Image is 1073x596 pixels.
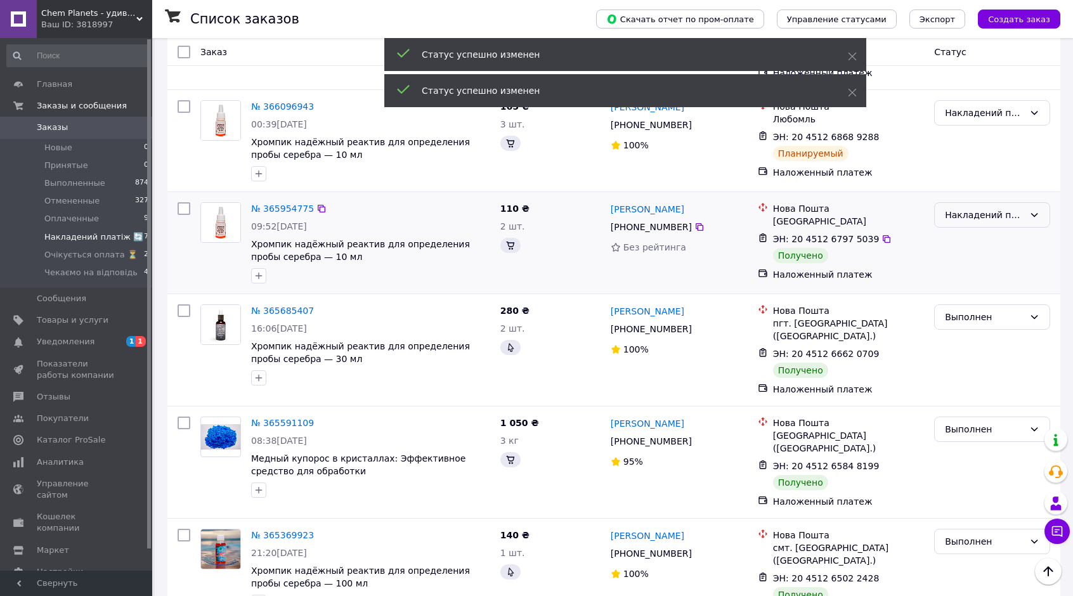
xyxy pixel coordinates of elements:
[988,15,1050,24] span: Создать заказ
[200,529,241,569] a: Фото товару
[1035,558,1062,585] button: Наверх
[773,304,924,317] div: Нова Пошта
[945,422,1024,436] div: Выполнен
[611,548,692,559] span: [PHONE_NUMBER]
[773,541,924,567] div: смт. [GEOGRAPHIC_DATA] ([GEOGRAPHIC_DATA].)
[37,545,69,556] span: Маркет
[773,166,924,179] div: Наложенный платеж
[144,267,148,278] span: 4
[251,341,470,364] a: Хромпик надёжный реактив для определения пробы серебра — 30 мл
[41,8,136,19] span: Chem Planets - удивит цена и порадует качество!
[251,530,314,540] a: № 365369923
[144,160,148,171] span: 0
[144,249,148,261] span: 2
[773,429,924,455] div: [GEOGRAPHIC_DATA] ([GEOGRAPHIC_DATA].)
[37,100,127,112] span: Заказы и сообщения
[623,457,643,467] span: 95%
[44,160,88,171] span: Принятые
[251,566,470,588] span: Хромпик надёжный реактив для определения пробы серебра — 100 мл
[44,178,105,189] span: Выполненные
[200,417,241,457] a: Фото товару
[596,10,764,29] button: Скачать отчет по пром-оплате
[611,436,692,446] span: [PHONE_NUMBER]
[773,383,924,396] div: Наложенный платеж
[37,79,72,90] span: Главная
[773,146,849,161] div: Планируемый
[251,239,470,262] a: Хромпик надёжный реактив для определения пробы серебра — 10 мл
[126,336,136,347] span: 1
[144,231,148,243] span: 7
[500,221,525,231] span: 2 шт.
[44,231,143,243] span: Накладений платіж 🔄
[37,391,70,403] span: Отзывы
[251,101,314,112] a: № 366096943
[773,268,924,281] div: Наложенный платеж
[611,305,684,318] a: [PERSON_NAME]
[251,306,314,316] a: № 365685407
[773,349,880,359] span: ЭН: 20 4512 6662 0709
[500,436,519,446] span: 3 кг
[422,84,816,97] div: Статус успешно изменен
[144,213,148,224] span: 9
[611,203,684,216] a: [PERSON_NAME]
[773,417,924,429] div: Нова Пошта
[37,293,86,304] span: Сообщения
[945,534,1024,548] div: Выполнен
[251,436,307,446] span: 08:38[DATE]
[623,344,649,354] span: 100%
[978,10,1060,29] button: Создать заказ
[251,221,307,231] span: 09:52[DATE]
[773,234,880,244] span: ЭН: 20 4512 6797 5039
[251,204,314,214] a: № 365954775
[251,137,470,160] a: Хромпик надёжный реактив для определения пробы серебра — 10 мл
[773,317,924,342] div: пгт. [GEOGRAPHIC_DATA] ([GEOGRAPHIC_DATA].)
[945,106,1024,120] div: Накладений платіж 🔄
[777,10,897,29] button: Управление статусами
[44,195,100,207] span: Отмененные
[200,304,241,345] a: Фото товару
[37,413,89,424] span: Покупатели
[44,213,99,224] span: Оплаченные
[37,314,108,326] span: Товары и услуги
[606,13,754,25] span: Скачать отчет по пром-оплате
[251,453,465,476] span: Медный купорос в кристаллах: Эффективное средство для обработки
[44,142,72,153] span: Новые
[135,178,148,189] span: 874
[500,323,525,334] span: 2 шт.
[500,306,530,316] span: 280 ₴
[773,495,924,508] div: Наложенный платеж
[920,15,955,24] span: Экспорт
[773,363,828,378] div: Получено
[500,548,525,558] span: 1 шт.
[251,323,307,334] span: 16:06[DATE]
[773,461,880,471] span: ЭН: 20 4512 6584 8199
[611,529,684,542] a: [PERSON_NAME]
[965,13,1060,23] a: Создать заказ
[251,548,307,558] span: 21:20[DATE]
[201,101,240,140] img: Фото товару
[500,119,525,129] span: 3 шт.
[201,424,240,450] img: Фото товару
[909,10,965,29] button: Экспорт
[200,202,241,243] a: Фото товару
[200,47,227,57] span: Заказ
[1044,519,1070,544] button: Чат с покупателем
[611,222,692,232] span: [PHONE_NUMBER]
[37,566,83,578] span: Настройки
[37,478,117,501] span: Управление сайтом
[611,120,692,130] span: [PHONE_NUMBER]
[37,358,117,381] span: Показатели работы компании
[773,113,924,126] div: Любомль
[251,418,314,428] a: № 365591109
[37,511,117,534] span: Кошелек компании
[500,204,530,214] span: 110 ₴
[773,215,924,228] div: [GEOGRAPHIC_DATA]
[44,267,138,278] span: Чекаємо на відповідь
[773,248,828,263] div: Получено
[251,50,334,60] a: 2 товара в заказе
[144,142,148,153] span: 0
[623,569,649,579] span: 100%
[934,47,966,57] span: Статус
